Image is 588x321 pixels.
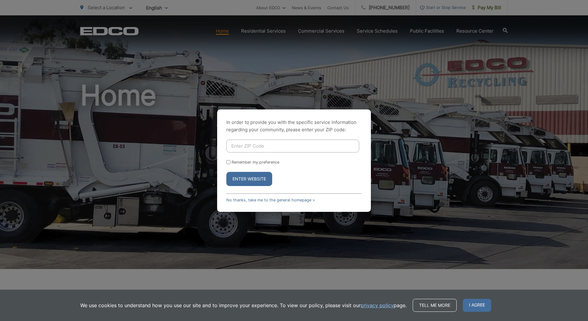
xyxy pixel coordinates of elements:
[232,160,279,164] label: Remember my preference
[413,299,457,312] a: Tell me more
[226,172,272,186] button: Enter Website
[226,119,362,133] p: In order to provide you with the specific service information regarding your community, please en...
[226,140,359,153] input: Enter ZIP Code
[463,299,491,312] span: I agree
[80,302,407,309] p: We use cookies to understand how you use our site and to improve your experience. To view our pol...
[226,198,315,202] a: No thanks, take me to the general homepage >
[361,302,394,309] a: privacy policy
